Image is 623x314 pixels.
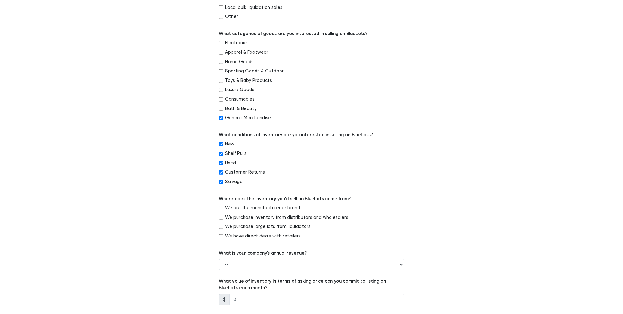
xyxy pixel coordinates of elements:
[225,150,247,157] label: Shelf Pulls
[219,60,223,64] input: Home Goods
[219,170,223,175] input: Customer Returns
[225,40,249,46] label: Electronics
[219,142,223,146] input: New
[219,107,223,111] input: Bath & Beauty
[219,225,223,229] input: We purchase large lots from liquidators
[225,96,255,103] label: Consumables
[219,30,368,37] label: What categories of goods are you interested in selling on BlueLots?
[219,216,223,220] input: We purchase inventory from distributors and wholesalers
[225,105,257,112] label: Bath & Beauty
[230,294,404,305] input: 0
[225,86,255,93] label: Luxury Goods
[219,69,223,73] input: Sporting Goods & Outdoor
[219,116,223,120] input: General Merchandise
[219,161,223,165] input: Used
[219,206,223,210] input: We are the manufacturer or brand
[225,178,243,185] label: Salvage
[225,141,235,148] label: New
[225,223,311,230] label: We purchase large lots from liquidators
[219,41,223,45] input: Electronics
[225,68,284,75] label: Sporting Goods & Outdoor
[219,234,223,238] input: We have direct deals with retailers
[225,58,254,65] label: Home Goods
[219,15,223,19] input: Other
[225,205,300,212] label: We are the manufacturer or brand
[225,114,271,121] label: General Merchandise
[225,169,265,176] label: Customer Returns
[225,233,301,240] label: We have direct deals with retailers
[225,49,268,56] label: Apparel & Footwear
[219,51,223,55] input: Apparel & Footwear
[225,4,283,11] label: Local bulk liquidation sales
[219,180,223,184] input: Salvage
[219,5,223,9] input: Local bulk liquidation sales
[219,88,223,92] input: Luxury Goods
[225,13,238,20] label: Other
[219,79,223,83] input: Toys & Baby Products
[225,160,236,167] label: Used
[219,97,223,102] input: Consumables
[219,195,351,202] label: Where does the inventory you’d sell on BlueLots come from?
[225,77,272,84] label: Toys & Baby Products
[219,278,404,292] label: What value of inventory in terms of asking price can you commit to listing on BlueLots each month?
[225,214,349,221] label: We purchase inventory from distributors and wholesalers
[219,250,307,257] label: What is your company's annual revenue?
[219,294,230,305] span: $
[219,132,373,139] label: What conditions of inventory are you interested in selling on BlueLots?
[219,152,223,156] input: Shelf Pulls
